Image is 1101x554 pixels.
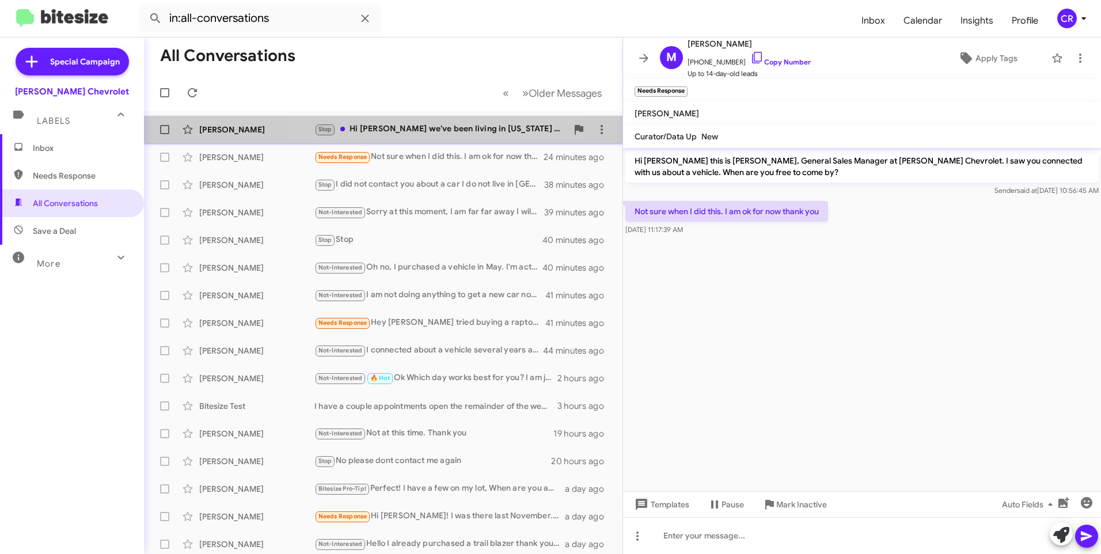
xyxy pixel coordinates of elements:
[314,150,544,164] div: Not sure when I did this. I am ok for now thank you
[975,48,1018,69] span: Apply Tags
[16,48,129,75] a: Special Campaign
[565,538,613,550] div: a day ago
[314,289,545,302] div: I am not doing anything to get a new car now sorry have a great day
[318,126,332,133] span: Stop
[318,264,363,271] span: Not-Interested
[199,151,314,163] div: [PERSON_NAME]
[15,86,129,97] div: [PERSON_NAME] Chevrolet
[1002,494,1057,515] span: Auto Fields
[318,540,363,548] span: Not-Interested
[496,81,609,105] nav: Page navigation example
[199,179,314,191] div: [PERSON_NAME]
[635,108,699,119] span: [PERSON_NAME]
[551,456,613,467] div: 20 hours ago
[544,262,613,274] div: 40 minutes ago
[544,151,613,163] div: 24 minutes ago
[544,179,613,191] div: 38 minutes ago
[139,5,381,32] input: Search
[33,142,131,154] span: Inbox
[753,494,836,515] button: Mark Inactive
[199,262,314,274] div: [PERSON_NAME]
[557,373,613,384] div: 2 hours ago
[314,400,557,412] div: I have a couple appointments open the remainder of the week, Which day works for you?
[545,317,613,329] div: 41 minutes ago
[318,208,363,216] span: Not-Interested
[625,225,683,234] span: [DATE] 11:17:39 AM
[545,290,613,301] div: 41 minutes ago
[635,86,688,97] small: Needs Response
[199,511,314,522] div: [PERSON_NAME]
[199,400,314,412] div: Bitesize Test
[929,48,1046,69] button: Apply Tags
[199,538,314,550] div: [PERSON_NAME]
[894,4,951,37] a: Calendar
[993,494,1066,515] button: Auto Fields
[776,494,827,515] span: Mark Inactive
[199,428,314,439] div: [PERSON_NAME]
[994,186,1099,195] span: Sender [DATE] 10:56:45 AM
[199,345,314,356] div: [PERSON_NAME]
[199,290,314,301] div: [PERSON_NAME]
[688,68,811,79] span: Up to 14-day-old leads
[1047,9,1088,28] button: CR
[565,511,613,522] div: a day ago
[37,259,60,269] span: More
[199,207,314,218] div: [PERSON_NAME]
[314,316,545,329] div: Hey [PERSON_NAME] tried buying a raptor didn't workout quality auto mall gave me the price I wanted
[522,86,529,100] span: »
[625,201,828,222] p: Not sure when I did this. I am ok for now thank you
[635,131,697,142] span: Curator/Data Up
[199,456,314,467] div: [PERSON_NAME]
[33,225,76,237] span: Save a Deal
[314,233,544,246] div: Stop
[1017,186,1037,195] span: said at
[951,4,1003,37] a: Insights
[160,47,295,65] h1: All Conversations
[553,428,613,439] div: 19 hours ago
[318,485,366,492] span: Bitesize Pro-Tip!
[37,116,70,126] span: Labels
[314,427,553,440] div: Not at this time. Thank you
[688,37,811,51] span: [PERSON_NAME]
[33,198,98,209] span: All Conversations
[199,317,314,329] div: [PERSON_NAME]
[199,373,314,384] div: [PERSON_NAME]
[496,81,516,105] button: Previous
[688,51,811,68] span: [PHONE_NUMBER]
[698,494,753,515] button: Pause
[1003,4,1047,37] a: Profile
[544,234,613,246] div: 40 minutes ago
[199,124,314,135] div: [PERSON_NAME]
[314,123,567,136] div: Hi [PERSON_NAME] we've been living in [US_STATE] for the last year so you can remove me from the ...
[318,347,363,354] span: Not-Interested
[33,170,131,181] span: Needs Response
[318,319,367,327] span: Needs Response
[199,234,314,246] div: [PERSON_NAME]
[370,374,390,382] span: 🔥 Hot
[544,207,613,218] div: 39 minutes ago
[199,483,314,495] div: [PERSON_NAME]
[314,482,565,495] div: Perfect! I have a few on my lot, When are you able to come and test drive some. I would just need...
[318,513,367,520] span: Needs Response
[318,291,363,299] span: Not-Interested
[318,153,367,161] span: Needs Response
[544,345,613,356] div: 44 minutes ago
[318,374,363,382] span: Not-Interested
[666,48,677,67] span: M
[314,537,565,551] div: Hello I already purchased a trail blazer thank you for keeping in touch
[314,371,557,385] div: Ok Which day works best for you? I am just not here on Tuesdays
[623,494,698,515] button: Templates
[852,4,894,37] a: Inbox
[722,494,744,515] span: Pause
[318,430,363,437] span: Not-Interested
[314,454,551,468] div: No please dont contact me again
[314,178,544,191] div: I did not contact you about a car I do not live in [GEOGRAPHIC_DATA] anymore please stop texting ...
[529,87,602,100] span: Older Messages
[701,131,718,142] span: New
[314,261,544,274] div: Oh no, I purchased a vehicle in May. I'm actually good to go. I'm not sure what you received, but...
[314,344,544,357] div: I connected about a vehicle several years ago, not recently
[557,400,613,412] div: 3 hours ago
